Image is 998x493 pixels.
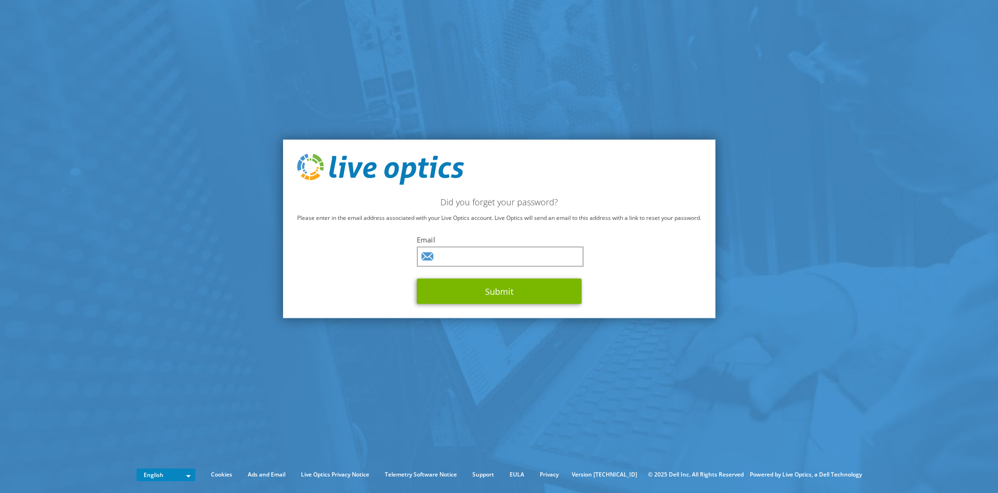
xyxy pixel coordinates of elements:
[241,469,292,480] a: Ads and Email
[417,234,582,244] label: Email
[503,469,531,480] a: EULA
[533,469,566,480] a: Privacy
[417,278,582,304] button: Submit
[204,469,239,480] a: Cookies
[750,469,862,480] li: Powered by Live Optics, a Dell Technology
[643,469,748,480] li: © 2025 Dell Inc. All Rights Reserved
[465,469,501,480] a: Support
[297,196,701,207] h2: Did you forget your password?
[297,212,701,223] p: Please enter in the email address associated with your Live Optics account. Live Optics will send...
[567,469,642,480] li: Version [TECHNICAL_ID]
[297,154,464,185] img: live_optics_svg.svg
[378,469,464,480] a: Telemetry Software Notice
[294,469,376,480] a: Live Optics Privacy Notice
